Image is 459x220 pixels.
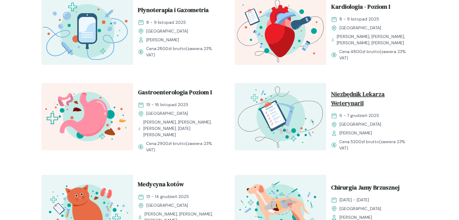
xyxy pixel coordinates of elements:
span: 2800 zł brutto [157,46,186,51]
span: [PERSON_NAME], [PERSON_NAME], [PERSON_NAME], [DATE][PERSON_NAME] [143,119,220,138]
img: aHe4VUMqNJQqH-M0_ProcMH_T.svg [234,83,326,150]
span: 4800 zł brutto [350,49,380,54]
span: Chirurgia Jamy Brzusznej [331,183,400,194]
span: Medycyna kotów [138,180,184,191]
span: [GEOGRAPHIC_DATA] [339,206,381,212]
span: 6 - 7 grudzień 2025 [339,112,379,119]
a: Kardiologia - Poziom I [331,2,413,14]
span: 15 - 16 listopad 2025 [146,102,188,108]
a: Niezbędnik Lekarza WeterynariI [331,90,413,110]
span: [PERSON_NAME] [146,37,179,43]
span: Cena: (zawiera 23% VAT) [339,139,413,151]
span: [GEOGRAPHIC_DATA] [339,121,381,127]
span: Gastroenterologia Poziom I [138,88,212,99]
span: Cena: (zawiera 23% VAT) [146,140,220,153]
span: [GEOGRAPHIC_DATA] [146,202,188,209]
span: 2900 zł brutto [157,141,186,146]
a: Gastroenterologia Poziom I [138,88,220,99]
span: [PERSON_NAME], [PERSON_NAME], [PERSON_NAME], [PERSON_NAME] [337,33,413,46]
a: Płynoterapia i Gazometria [138,5,220,17]
span: [DATE] - [DATE] [339,197,369,203]
span: [GEOGRAPHIC_DATA] [146,28,188,34]
img: Zpbdlx5LeNNTxNvT_GastroI_T.svg [41,83,133,150]
span: Płynoterapia i Gazometria [138,5,209,17]
span: 8 - 9 listopad 2025 [339,16,379,22]
span: [GEOGRAPHIC_DATA] [146,110,188,117]
span: [PERSON_NAME] [339,130,372,136]
span: 8 - 9 listopad 2025 [146,19,186,26]
a: Chirurgia Jamy Brzusznej [331,183,413,194]
span: 5200 zł brutto [350,139,379,144]
span: Cena: (zawiera 23% VAT) [339,49,413,61]
span: Cena: (zawiera 23% VAT) [146,46,220,58]
span: Kardiologia - Poziom I [331,2,390,14]
span: [GEOGRAPHIC_DATA] [339,25,381,31]
span: 13 - 14 grudzień 2025 [146,193,189,200]
a: Medycyna kotów [138,180,220,191]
